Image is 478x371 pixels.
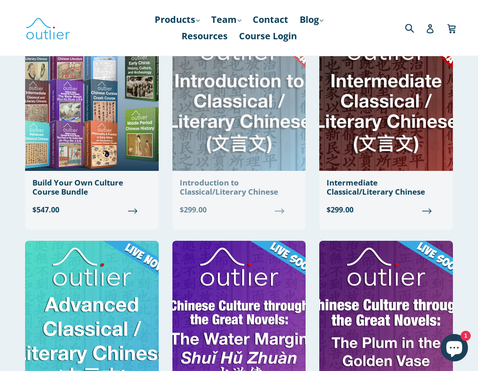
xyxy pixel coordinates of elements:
img: Introduction to Classical/Literary Chinese [172,13,306,171]
img: Build Your Own Culture Course Bundle [25,13,159,171]
img: Intermediate Classical/Literary Chinese [319,13,453,171]
div: Introduction to Classical/Literary Chinese [180,178,299,197]
a: Intermediate Classical/Literary Chinese $299.00 [319,13,453,223]
a: Team [207,11,246,28]
a: Build Your Own Culture Course Bundle $547.00 [25,13,159,223]
span: $299.00 [180,204,299,215]
a: Blog [295,11,328,28]
a: Contact [248,11,293,28]
span: $547.00 [32,204,151,215]
a: Resources [177,28,232,44]
img: Outlier Linguistics [25,15,71,41]
a: Products [150,11,204,28]
inbox-online-store-chat: Shopify online store chat [438,334,471,364]
input: Search [403,18,428,37]
a: Introduction to Classical/Literary Chinese $299.00 [172,13,306,223]
span: $299.00 [327,204,446,215]
div: Intermediate Classical/Literary Chinese [327,178,446,197]
a: Course Login [234,28,301,44]
div: Build Your Own Culture Course Bundle [32,178,151,197]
